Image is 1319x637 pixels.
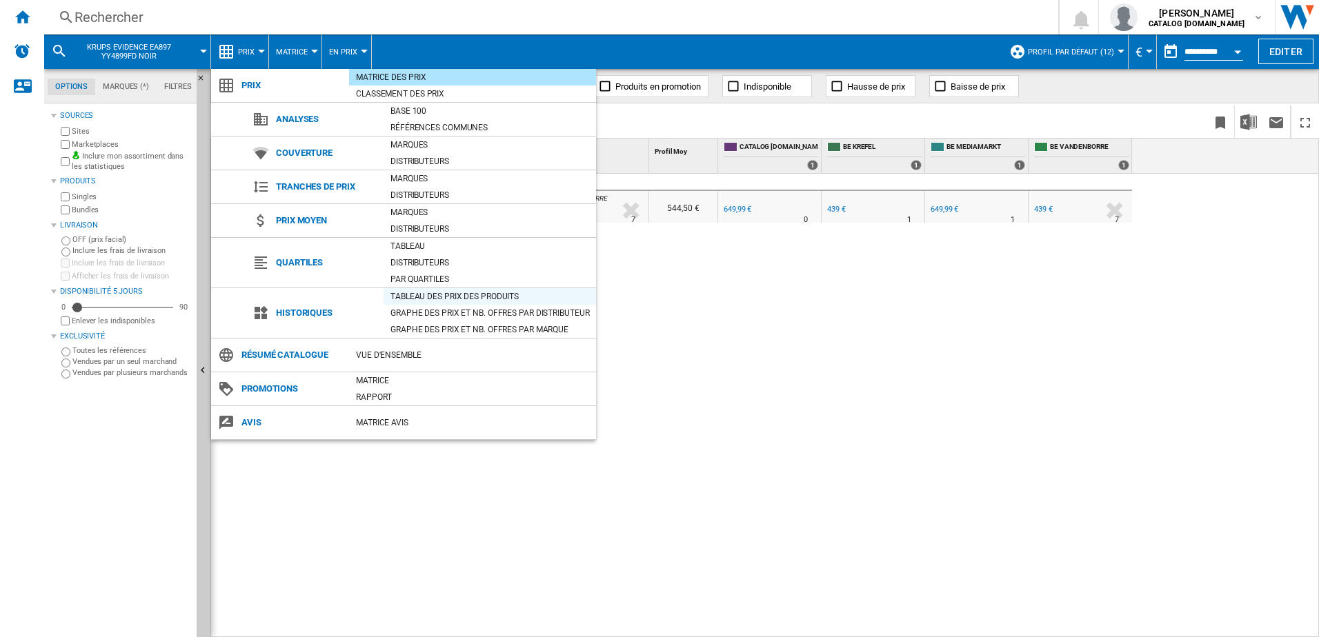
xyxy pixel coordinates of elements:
div: Graphe des prix et nb. offres par marque [384,323,596,336]
div: Distributeurs [384,256,596,270]
span: Résumé catalogue [235,345,349,365]
span: Couverture [269,143,384,163]
div: Matrice [349,374,596,387]
div: Distributeurs [384,188,596,202]
div: Marques [384,138,596,152]
div: Tableau [384,239,596,253]
div: Matrice des prix [349,70,596,84]
span: Promotions [235,379,349,398]
div: Rapport [349,390,596,404]
span: Historiques [269,303,384,323]
div: Par quartiles [384,272,596,286]
div: Tableau des prix des produits [384,290,596,303]
span: Avis [235,413,349,432]
div: Marques [384,205,596,219]
div: Classement des prix [349,87,596,101]
div: Matrice AVIS [349,416,596,429]
div: Références communes [384,121,596,134]
div: Distributeurs [384,222,596,236]
div: Graphe des prix et nb. offres par distributeur [384,306,596,320]
span: Quartiles [269,253,384,272]
div: Vue d'ensemble [349,348,596,362]
div: Base 100 [384,104,596,118]
div: Distributeurs [384,154,596,168]
div: Marques [384,172,596,185]
span: Prix [235,76,349,95]
span: Analyses [269,110,384,129]
span: Tranches de prix [269,177,384,196]
span: Prix moyen [269,211,384,230]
